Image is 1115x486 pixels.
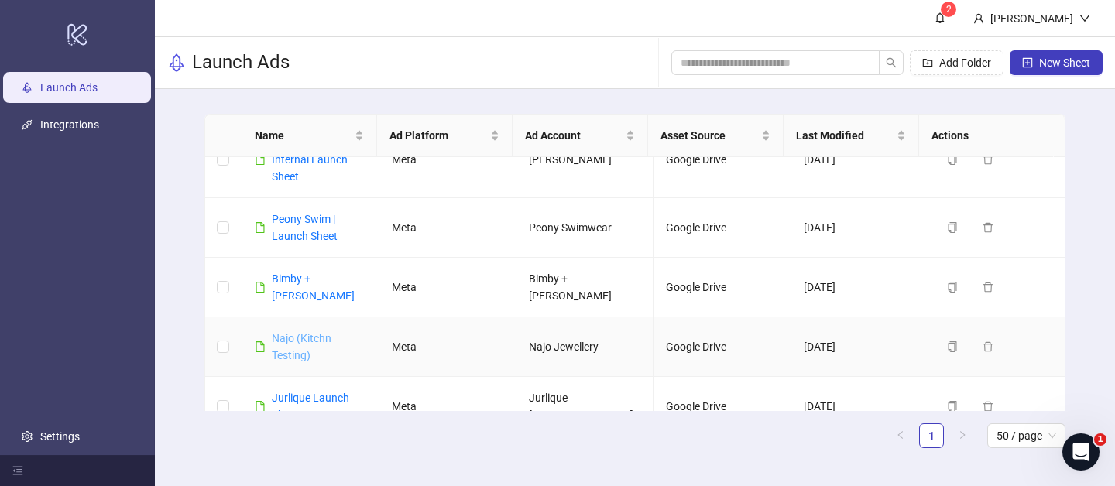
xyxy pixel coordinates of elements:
[379,317,516,377] td: Meta
[888,423,913,448] button: left
[958,430,967,440] span: right
[255,282,266,293] span: file
[791,317,928,377] td: [DATE]
[525,127,623,144] span: Ad Account
[1022,57,1033,68] span: plus-square
[888,423,913,448] li: Previous Page
[947,341,958,352] span: copy
[983,154,993,165] span: delete
[272,392,349,421] a: Jurlique Launch Sheet
[947,154,958,165] span: copy
[784,115,919,157] th: Last Modified
[1039,56,1090,69] span: New Sheet
[654,317,791,377] td: Google Drive
[947,222,958,233] span: copy
[941,2,956,17] sup: 2
[935,12,945,23] span: bell
[516,258,654,317] td: Bimby + [PERSON_NAME]
[255,341,266,352] span: file
[379,258,516,317] td: Meta
[516,317,654,377] td: Najo Jewellery
[950,423,975,448] button: right
[896,430,905,440] span: left
[983,282,993,293] span: delete
[983,401,993,412] span: delete
[654,122,791,198] td: Google Drive
[886,57,897,68] span: search
[919,423,944,448] li: 1
[40,430,80,443] a: Settings
[922,57,933,68] span: folder-add
[654,258,791,317] td: Google Drive
[255,222,266,233] span: file
[939,56,991,69] span: Add Folder
[255,401,266,412] span: file
[516,198,654,258] td: Peony Swimwear
[791,122,928,198] td: [DATE]
[910,50,1003,75] button: Add Folder
[950,423,975,448] li: Next Page
[987,423,1065,448] div: Page Size
[919,115,1055,157] th: Actions
[516,122,654,198] td: [PERSON_NAME]
[513,115,648,157] th: Ad Account
[516,377,654,436] td: Jurlique [GEOGRAPHIC_DATA]
[379,198,516,258] td: Meta
[983,341,993,352] span: delete
[984,10,1079,27] div: [PERSON_NAME]
[654,198,791,258] td: Google Drive
[920,424,943,447] a: 1
[648,115,784,157] th: Asset Source
[1079,13,1090,24] span: down
[791,377,928,436] td: [DATE]
[983,222,993,233] span: delete
[377,115,513,157] th: Ad Platform
[242,115,378,157] th: Name
[40,81,98,94] a: Launch Ads
[654,377,791,436] td: Google Drive
[791,198,928,258] td: [DATE]
[946,4,952,15] span: 2
[40,118,99,131] a: Integrations
[947,282,958,293] span: copy
[1010,50,1103,75] button: New Sheet
[660,127,758,144] span: Asset Source
[272,213,338,242] a: Peony Swim | Launch Sheet
[973,13,984,24] span: user
[1062,433,1100,471] iframe: Intercom live chat
[389,127,487,144] span: Ad Platform
[255,154,266,165] span: file
[272,136,355,183] a: [PERSON_NAME] Internal Launch Sheet
[796,127,894,144] span: Last Modified
[12,465,23,476] span: menu-fold
[997,424,1056,447] span: 50 / page
[1094,433,1106,446] span: 1
[791,258,928,317] td: [DATE]
[192,50,290,75] h3: Launch Ads
[379,122,516,198] td: Meta
[272,272,355,302] a: Bimby + [PERSON_NAME]
[947,401,958,412] span: copy
[255,127,352,144] span: Name
[379,377,516,436] td: Meta
[272,332,331,361] a: Najo (Kitchn Testing)
[167,53,186,72] span: rocket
